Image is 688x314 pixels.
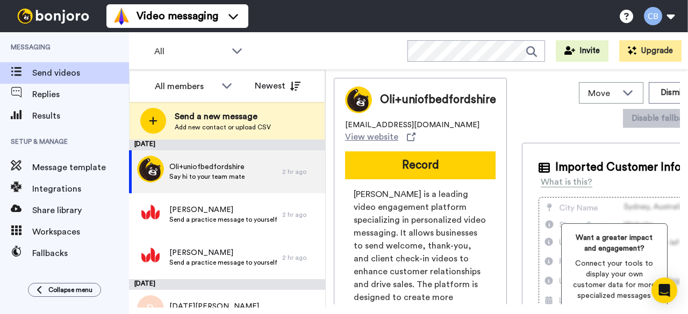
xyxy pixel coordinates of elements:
[169,258,277,267] span: Send a practice message to yourself
[555,159,681,176] span: Imported Customer Info
[32,182,129,195] span: Integrations
[570,258,658,301] span: Connect your tools to display your own customer data for more specialized messages
[155,80,216,93] div: All members
[169,247,277,258] span: [PERSON_NAME]
[169,172,245,181] span: Say hi to your team mate
[32,204,129,217] span: Share library
[129,140,325,150] div: [DATE]
[345,86,372,113] img: Image of Oli+uniofbedfordshire
[169,205,277,215] span: [PERSON_NAME]
[32,109,129,122] span: Results
[13,9,94,24] img: bj-logo-header-white.svg
[113,8,130,25] img: vm-color.svg
[32,161,129,174] span: Message template
[345,151,496,179] button: Record
[345,130,415,143] a: View website
[32,225,129,238] span: Workspaces
[32,67,129,79] span: Send videos
[137,199,164,225] img: 383c6af3-250e-40ba-bccf-1330c28ec5c8.png
[247,75,309,97] button: Newest
[380,92,496,108] span: Oli+uniofbedfordshire
[282,253,320,262] div: 2 hr ago
[32,247,129,260] span: Fallbacks
[137,9,218,24] span: Video messaging
[570,232,658,254] span: Want a greater impact and engagement?
[556,40,608,62] button: Invite
[28,283,101,297] button: Collapse menu
[345,120,479,130] span: [EMAIL_ADDRESS][DOMAIN_NAME]
[32,88,129,101] span: Replies
[48,286,92,294] span: Collapse menu
[619,40,682,62] button: Upgrade
[541,176,592,188] div: What is this?
[137,242,164,268] img: b53ab07a-f943-4dc7-8bbe-f44184e4c444.png
[651,278,677,303] div: Open Intercom Messenger
[137,156,164,182] img: 54b1a759-011f-45be-bb33-b09e132d62ea.png
[154,45,226,58] span: All
[175,123,271,132] span: Add new contact or upload CSV
[169,301,277,312] span: [DATE][PERSON_NAME]
[169,215,277,224] span: Send a practice message to yourself
[129,279,325,290] div: [DATE]
[282,167,320,176] div: 2 hr ago
[282,210,320,219] div: 2 hr ago
[345,130,398,143] span: View website
[588,87,617,100] span: Move
[169,162,245,172] span: Oli+uniofbedfordshire
[175,110,271,123] span: Send a new message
